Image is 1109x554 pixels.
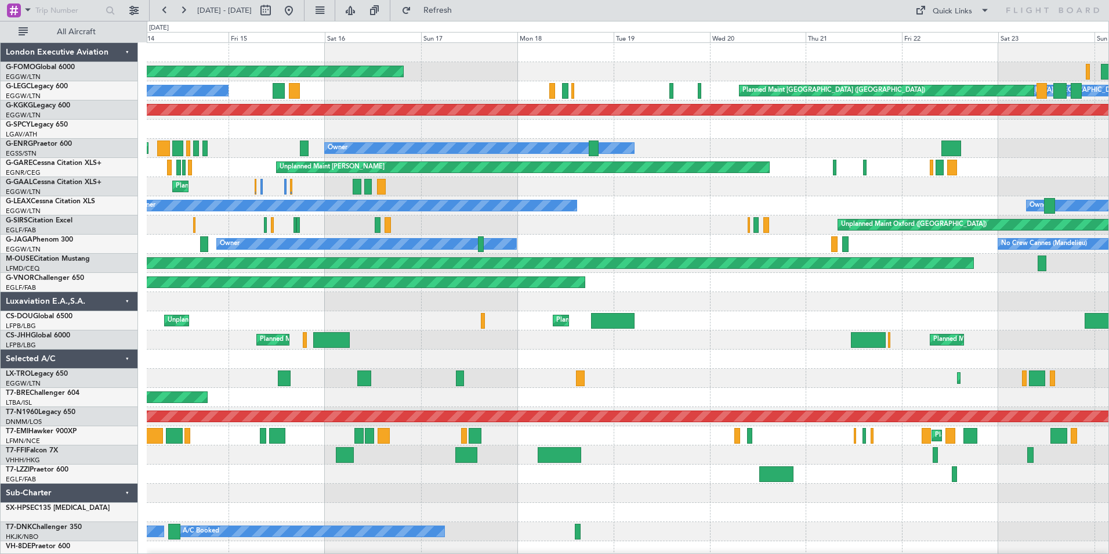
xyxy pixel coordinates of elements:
[6,64,75,71] a: G-FOMOGlobal 6000
[6,466,68,473] a: T7-LZZIPraetor 600
[6,236,73,243] a: G-JAGAPhenom 300
[6,283,36,292] a: EGLF/FAB
[229,32,325,42] div: Fri 15
[6,543,31,550] span: VH-8DE
[6,379,41,388] a: EGGW/LTN
[133,32,229,42] div: Thu 14
[6,543,70,550] a: VH-8DEPraetor 600
[220,235,240,253] div: Owner
[6,447,58,454] a: T7-FFIFalcon 7X
[6,524,32,531] span: T7-DNK
[6,102,33,109] span: G-KGKG
[6,370,31,377] span: LX-TRO
[909,1,995,20] button: Quick Links
[396,1,466,20] button: Refresh
[6,121,68,128] a: G-SPCYLegacy 650
[517,32,614,42] div: Mon 18
[6,456,40,465] a: VHHH/HKG
[35,2,102,19] input: Trip Number
[6,505,30,512] span: SX-HPS
[6,198,95,205] a: G-LEAXCessna Citation XLS
[6,141,33,148] span: G-ENRG
[710,32,806,42] div: Wed 20
[6,409,38,416] span: T7-N1960
[6,64,35,71] span: G-FOMO
[6,370,68,377] a: LX-TROLegacy 650
[6,198,31,205] span: G-LEAX
[414,6,462,15] span: Refresh
[6,466,30,473] span: T7-LZZI
[6,418,42,426] a: DNMM/LOS
[6,332,70,339] a: CS-JHHGlobal 6000
[6,217,73,224] a: G-SIRSCitation Excel
[6,102,70,109] a: G-KGKGLegacy 600
[30,28,122,36] span: All Aircraft
[6,505,110,512] a: SX-HPSEC135 [MEDICAL_DATA]
[176,178,218,195] div: Planned Maint
[280,159,385,176] div: Unplanned Maint [PERSON_NAME]
[197,5,252,16] span: [DATE] - [DATE]
[149,23,169,33] div: [DATE]
[6,313,33,320] span: CS-DOU
[260,331,443,348] div: Planned Maint [GEOGRAPHIC_DATA] ([GEOGRAPHIC_DATA])
[421,32,517,42] div: Sun 17
[6,447,26,454] span: T7-FFI
[6,275,34,282] span: G-VNOR
[933,6,972,17] div: Quick Links
[6,121,31,128] span: G-SPCY
[6,111,41,120] a: EGGW/LTN
[1030,197,1049,214] div: Owner
[6,332,31,339] span: CS-JHH
[1001,235,1087,253] div: No Crew Cannes (Mandelieu)
[6,141,72,148] a: G-ENRGPraetor 600
[6,83,68,90] a: G-LEGCLegacy 600
[6,409,75,416] a: T7-N1960Legacy 650
[841,216,987,233] div: Unplanned Maint Oxford ([GEOGRAPHIC_DATA])
[6,264,39,273] a: LFMD/CEQ
[6,226,36,235] a: EGLF/FAB
[6,168,41,177] a: EGNR/CEG
[6,275,84,282] a: G-VNORChallenger 650
[183,523,219,540] div: A/C Booked
[935,427,1002,444] div: Planned Maint Chester
[6,533,38,541] a: HKJK/NBO
[6,245,41,254] a: EGGW/LTN
[6,130,37,139] a: LGAV/ATH
[556,312,739,329] div: Planned Maint [GEOGRAPHIC_DATA] ([GEOGRAPHIC_DATA])
[6,149,37,158] a: EGSS/STN
[6,92,41,100] a: EGGW/LTN
[806,32,902,42] div: Thu 21
[614,32,710,42] div: Tue 19
[6,188,41,196] a: EGGW/LTN
[742,82,925,99] div: Planned Maint [GEOGRAPHIC_DATA] ([GEOGRAPHIC_DATA])
[6,390,79,397] a: T7-BREChallenger 604
[6,160,102,167] a: G-GARECessna Citation XLS+
[6,73,41,81] a: EGGW/LTN
[6,207,41,215] a: EGGW/LTN
[6,437,40,445] a: LFMN/NCE
[6,256,90,262] a: M-OUSECitation Mustang
[6,256,34,262] span: M-OUSE
[6,179,32,186] span: G-GAAL
[136,197,155,214] div: Owner
[6,398,32,407] a: LTBA/ISL
[6,428,28,435] span: T7-EMI
[998,32,1094,42] div: Sat 23
[902,32,998,42] div: Fri 22
[13,23,126,41] button: All Aircraft
[6,341,36,350] a: LFPB/LBG
[168,312,358,329] div: Unplanned Maint [GEOGRAPHIC_DATA] ([GEOGRAPHIC_DATA])
[6,83,31,90] span: G-LEGC
[6,475,36,484] a: EGLF/FAB
[6,390,30,397] span: T7-BRE
[6,524,82,531] a: T7-DNKChallenger 350
[6,313,73,320] a: CS-DOUGlobal 6500
[6,179,102,186] a: G-GAALCessna Citation XLS+
[325,32,421,42] div: Sat 16
[6,217,28,224] span: G-SIRS
[6,160,32,167] span: G-GARE
[6,428,77,435] a: T7-EMIHawker 900XP
[328,139,347,157] div: Owner
[6,322,36,330] a: LFPB/LBG
[6,236,32,243] span: G-JAGA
